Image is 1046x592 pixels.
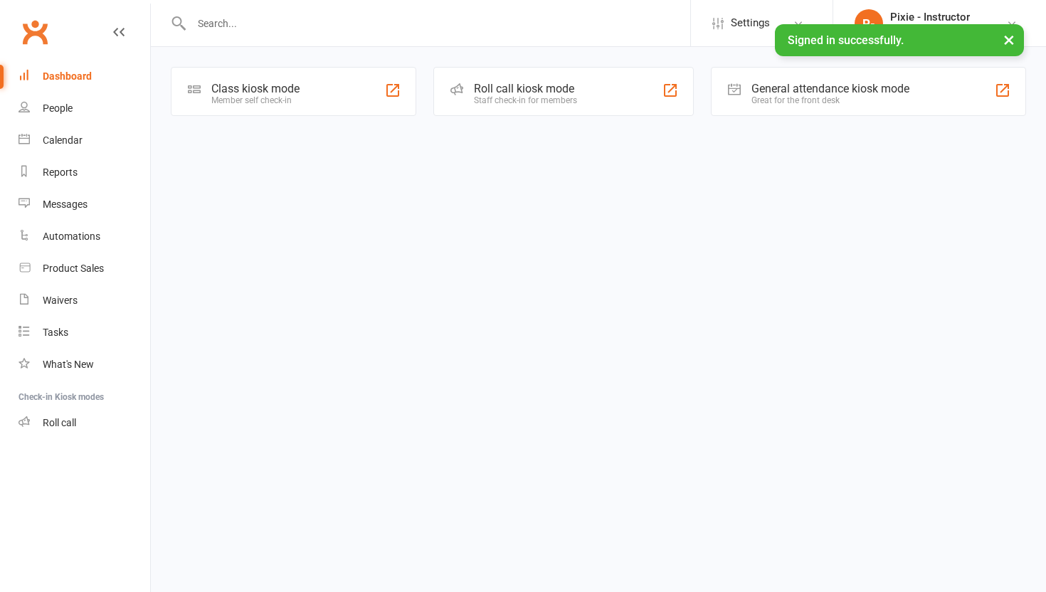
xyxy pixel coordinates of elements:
[19,125,150,157] a: Calendar
[890,23,970,36] div: Pole Angels
[996,24,1022,55] button: ×
[43,295,78,306] div: Waivers
[19,407,150,439] a: Roll call
[19,317,150,349] a: Tasks
[187,14,690,33] input: Search...
[43,70,92,82] div: Dashboard
[19,189,150,221] a: Messages
[19,157,150,189] a: Reports
[43,263,104,274] div: Product Sales
[19,221,150,253] a: Automations
[731,7,770,39] span: Settings
[474,95,577,105] div: Staff check-in for members
[43,199,88,210] div: Messages
[474,82,577,95] div: Roll call kiosk mode
[211,95,300,105] div: Member self check-in
[43,231,100,242] div: Automations
[19,285,150,317] a: Waivers
[43,102,73,114] div: People
[788,33,904,47] span: Signed in successfully.
[19,92,150,125] a: People
[43,359,94,370] div: What's New
[19,253,150,285] a: Product Sales
[211,82,300,95] div: Class kiosk mode
[43,417,76,428] div: Roll call
[43,327,68,338] div: Tasks
[855,9,883,38] div: P-
[19,349,150,381] a: What's New
[751,95,909,105] div: Great for the front desk
[751,82,909,95] div: General attendance kiosk mode
[17,14,53,50] a: Clubworx
[43,166,78,178] div: Reports
[19,60,150,92] a: Dashboard
[890,11,970,23] div: Pixie - Instructor
[43,134,83,146] div: Calendar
